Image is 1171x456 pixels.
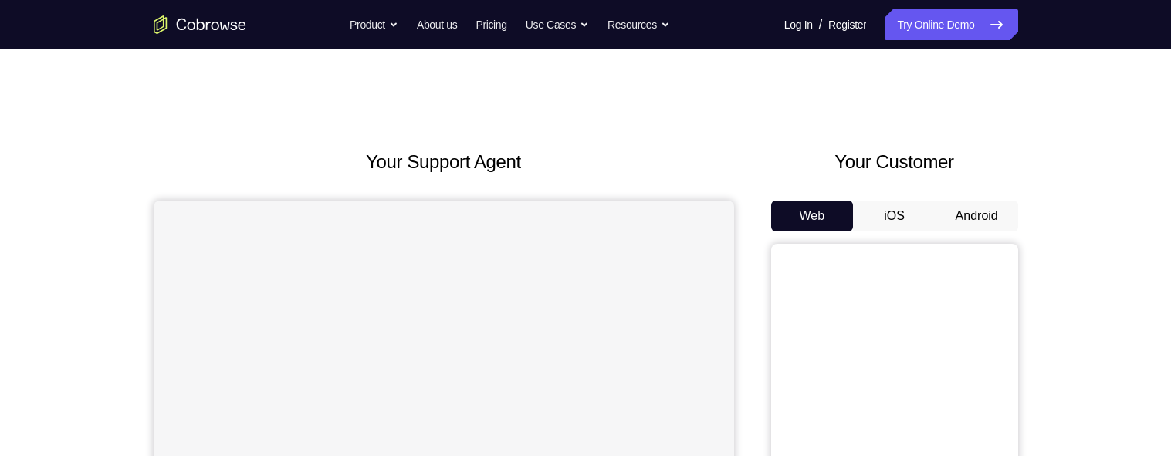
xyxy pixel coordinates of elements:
[417,9,457,40] a: About us
[154,148,734,176] h2: Your Support Agent
[885,9,1017,40] a: Try Online Demo
[154,15,246,34] a: Go to the home page
[476,9,506,40] a: Pricing
[936,201,1018,231] button: Android
[771,201,854,231] button: Web
[819,15,822,34] span: /
[828,9,866,40] a: Register
[771,148,1018,176] h2: Your Customer
[350,9,398,40] button: Product
[607,9,670,40] button: Resources
[853,201,936,231] button: iOS
[526,9,589,40] button: Use Cases
[784,9,813,40] a: Log In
